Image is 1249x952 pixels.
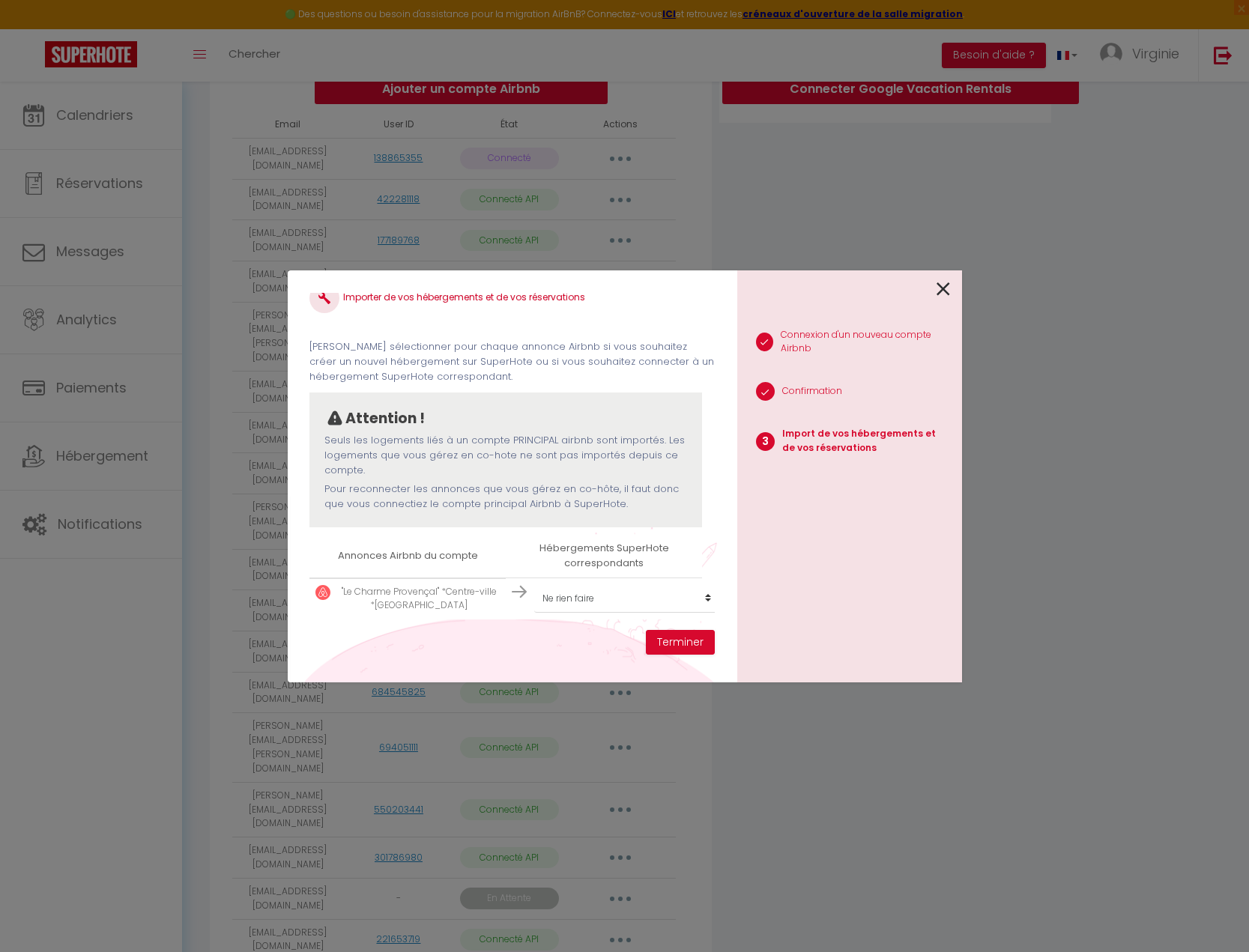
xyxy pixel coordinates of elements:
th: Hébergements SuperHote correspondants [506,535,702,577]
p: Attention ! [345,407,425,430]
p: Connexion d'un nouveau compte Airbnb [781,328,950,357]
p: Confirmation [782,384,842,398]
span: 3 [756,432,775,451]
p: [PERSON_NAME] sélectionner pour chaque annonce Airbnb si vous souhaitez créer un nouvel hébergeme... [309,339,714,385]
p: Seuls les logements liés à un compte PRINCIPAL airbnb sont importés. Les logements que vous gérez... [324,433,687,479]
p: "Le Charme Provençal" *Centre-ville *[GEOGRAPHIC_DATA] [338,585,500,613]
th: Annonces Airbnb du compte [309,535,506,577]
p: Import de vos hébergements et de vos réservations [782,427,950,455]
button: Terminer [646,630,715,655]
button: Ouvrir le widget de chat LiveChat [12,6,57,51]
p: Pour reconnecter les annonces que vous gérez en co-hôte, il faut donc que vous connectiez le comp... [324,482,687,512]
h4: Importer de vos hébergements et de vos réservations [309,283,714,313]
